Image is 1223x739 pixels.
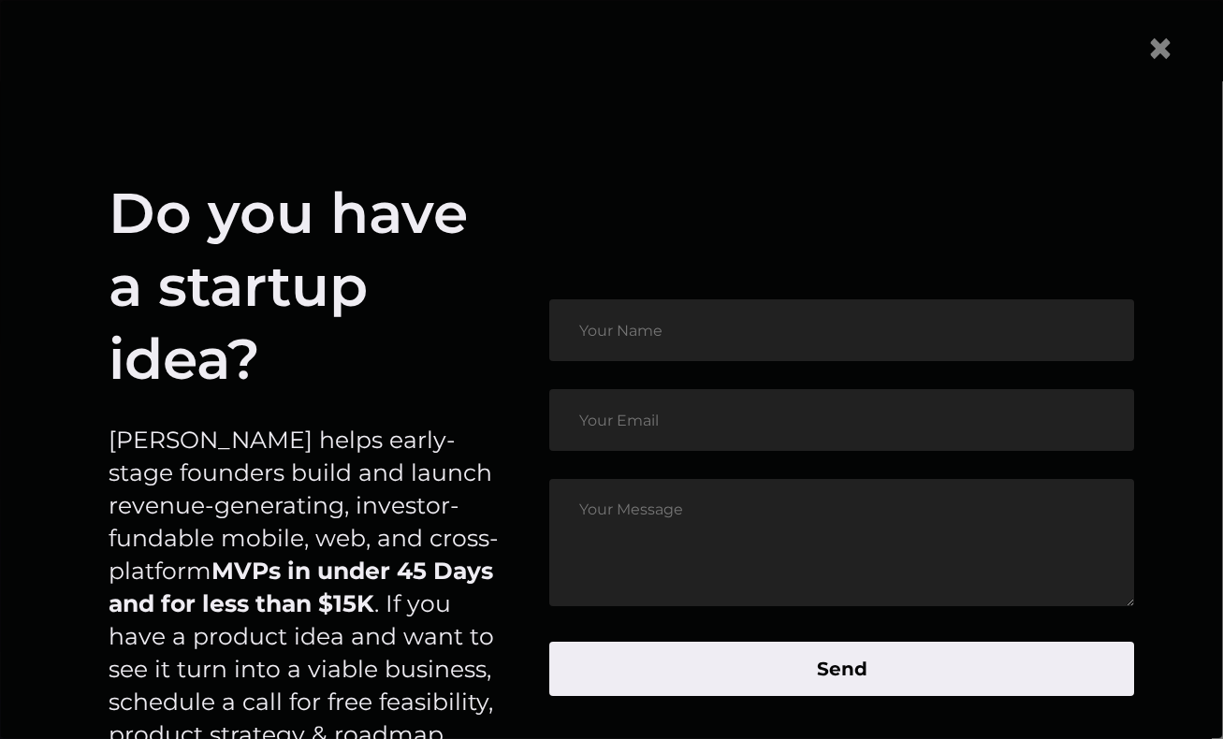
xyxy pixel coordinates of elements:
[1131,10,1189,87] button: Close
[549,299,1134,361] input: Your Name
[109,177,502,396] h1: Do you have a startup idea?
[109,557,493,617] strong: MVPs in under 45 Days and for less than $15K
[549,642,1134,696] button: Send
[1146,20,1174,77] span: ×
[549,389,1134,451] input: Your Email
